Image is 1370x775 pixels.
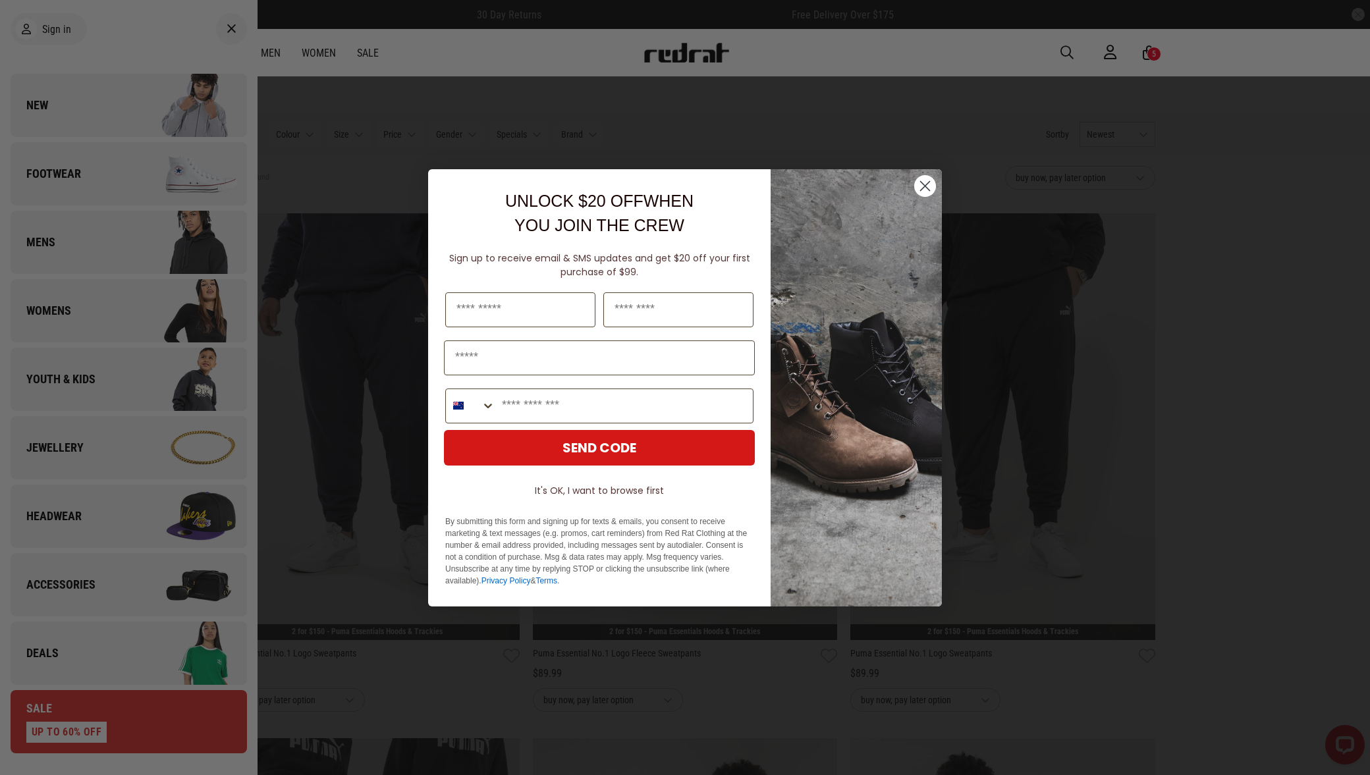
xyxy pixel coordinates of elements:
span: Sign up to receive email & SMS updates and get $20 off your first purchase of $99. [449,252,750,279]
button: Search Countries [446,389,495,423]
input: First Name [445,292,595,327]
button: Close dialog [914,174,937,198]
a: Terms [535,576,557,585]
button: It's OK, I want to browse first [444,479,755,502]
button: SEND CODE [444,430,755,466]
input: Email [444,340,755,375]
span: UNLOCK $20 OFF [505,192,644,210]
p: By submitting this form and signing up for texts & emails, you consent to receive marketing & tex... [445,516,753,587]
button: Open LiveChat chat widget [11,5,50,45]
img: New Zealand [453,400,464,411]
span: YOU JOIN THE CREW [514,216,684,234]
span: WHEN [644,192,694,210]
img: f7662613-148e-4c88-9575-6c6b5b55a647.jpeg [771,169,942,606]
a: Privacy Policy [481,576,531,585]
